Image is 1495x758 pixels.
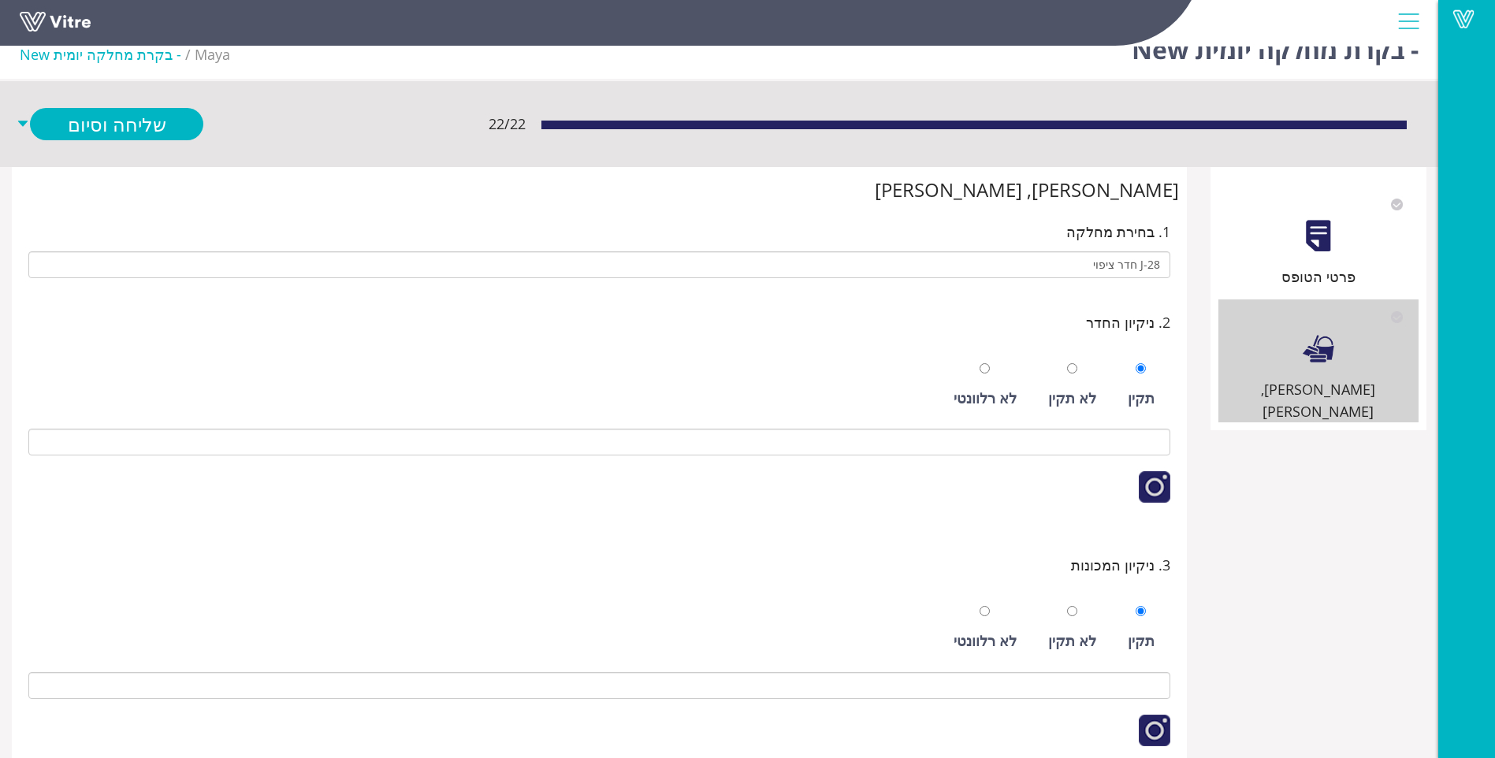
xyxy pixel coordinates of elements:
[1128,630,1155,652] div: תקין
[1071,554,1170,576] span: 3. ניקיון המכונות
[30,108,203,140] a: שליחה וסיום
[1218,266,1419,288] div: פרטי הטופס
[954,630,1017,652] div: לא רלוונטי
[954,387,1017,409] div: לא רלוונטי
[1086,311,1170,333] span: 2. ניקיון החדר
[1218,378,1419,423] div: [PERSON_NAME], [PERSON_NAME]
[16,108,30,140] span: caret-down
[20,175,1179,205] div: [PERSON_NAME], [PERSON_NAME]
[1048,387,1096,409] div: לא תקין
[20,43,195,65] li: - בקרת מחלקה יומית New
[1066,221,1170,243] span: 1. בחירת מחלקה
[489,113,526,135] span: 22 / 22
[1048,630,1096,652] div: לא תקין
[1128,387,1155,409] div: תקין
[195,45,230,64] span: 246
